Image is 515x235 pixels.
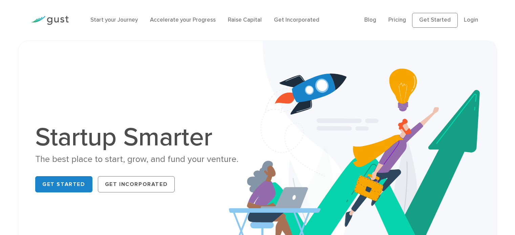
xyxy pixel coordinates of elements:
a: Pricing [388,17,406,23]
a: Get Started [412,13,458,28]
h1: Startup Smarter [35,124,252,150]
a: Get Started [35,176,92,192]
a: Get Incorporated [274,17,319,23]
img: Gust Logo [31,16,69,25]
a: Start your Journey [90,17,138,23]
a: Get Incorporated [98,176,175,192]
a: Raise Capital [228,17,262,23]
div: The best place to start, grow, and fund your venture. [35,154,252,165]
a: Accelerate your Progress [150,17,216,23]
a: Login [464,17,478,23]
a: Blog [364,17,376,23]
